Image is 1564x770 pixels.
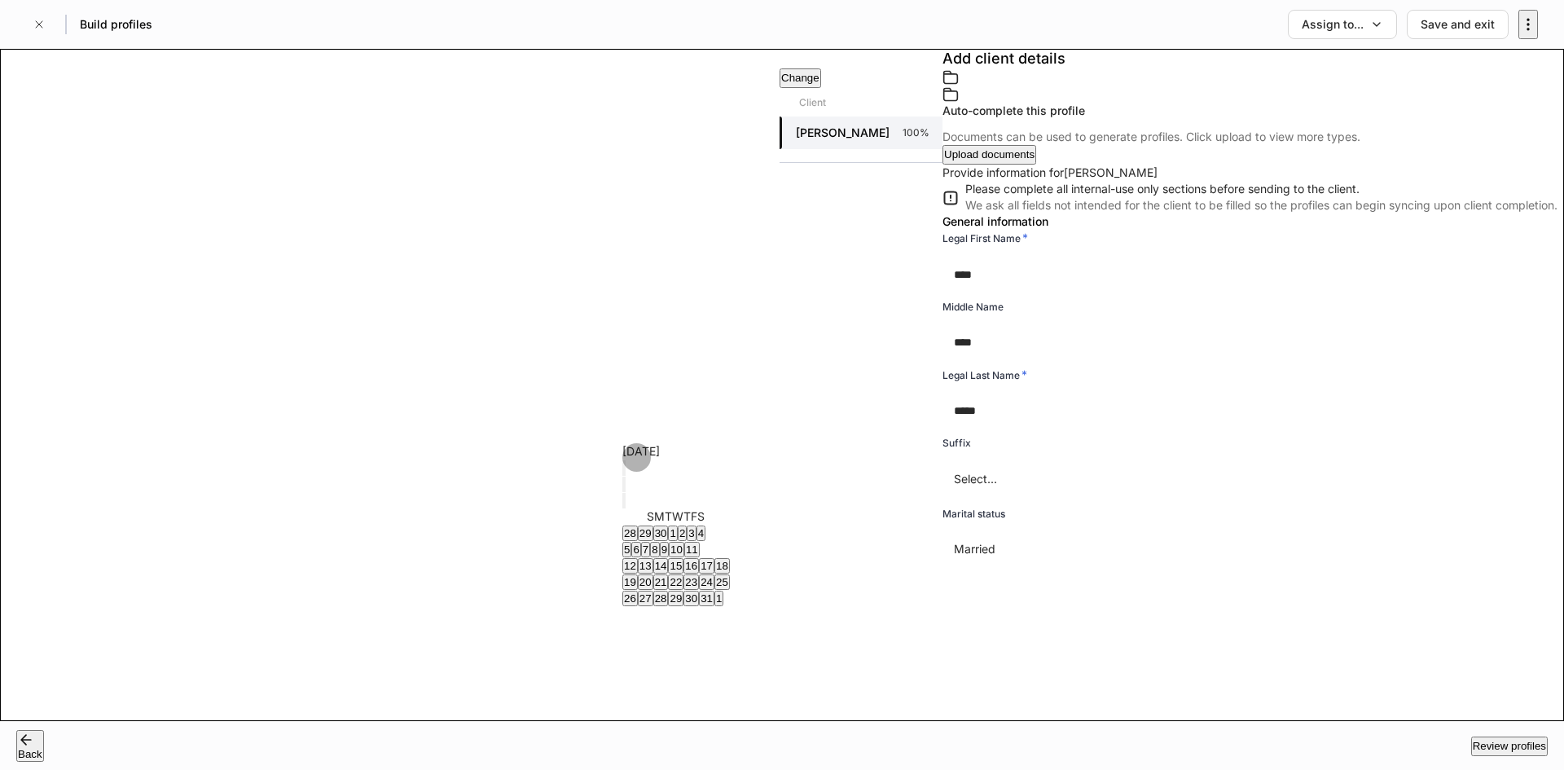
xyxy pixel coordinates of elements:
button: 12 [622,558,638,574]
button: 17 [699,558,714,574]
button: 3 [687,526,696,541]
h6: Legal First Name [942,230,1028,246]
button: 6 [631,542,640,557]
div: Please complete all internal-use only sections before sending to the client. [965,181,1557,197]
h5: [PERSON_NAME] [796,125,890,141]
button: 22 [668,574,683,590]
button: 26 [622,591,638,606]
button: Save and exit [1407,10,1509,39]
button: 19 [622,574,638,590]
button: Review profiles [1471,737,1548,756]
button: 29 [638,526,653,541]
h6: Suffix [942,435,971,451]
button: 5 [622,542,631,557]
button: 23 [683,574,699,590]
button: 24 [699,574,714,590]
button: 28 [653,591,669,606]
h6: Middle Name [942,299,1004,315]
h4: Add client details [942,49,1065,68]
button: 10 [669,542,684,557]
button: 20 [638,574,653,590]
span: Wednesday [672,508,683,525]
div: Provide information for [PERSON_NAME] [942,165,1564,181]
p: We ask all fields not intended for the client to be filled so the profiles can begin syncing upon... [965,197,1557,213]
button: 28 [622,526,638,541]
div: [DATE] [622,443,730,460]
button: Next month [622,493,626,508]
button: 30 [683,591,699,606]
span: Saturday [697,508,705,525]
button: Previous month [622,477,626,492]
button: 15 [668,558,683,574]
span: Monday [654,508,665,525]
button: Assign to... [1288,10,1397,39]
div: Assign to... [1302,16,1364,33]
button: 4 [696,526,705,541]
div: Documents can be used to generate profiles. Click upload to view more types. [942,119,1564,145]
button: Change [780,68,821,88]
div: Review profiles [1473,738,1546,755]
div: Back [18,748,42,760]
button: 8 [650,542,659,557]
div: Change [781,70,819,86]
button: Upload documents [942,145,1036,165]
button: 11 [684,542,700,557]
p: 100% [903,126,929,139]
button: 25 [714,574,730,590]
button: 9 [660,542,669,557]
button: 1 [714,591,723,606]
div: Upload documents [944,147,1035,163]
h5: Build profiles [80,16,152,33]
div: Auto-complete this profile [942,103,1564,119]
button: 31 [699,591,714,606]
div: Client [799,88,826,117]
button: 2 [678,526,687,541]
button: calendar view is open, switch to year view [622,460,626,476]
h6: Legal Last Name [942,367,1027,383]
button: 21 [653,574,669,590]
button: 27 [638,591,653,606]
div: Save and exit [1421,16,1495,33]
button: 29 [668,591,683,606]
span: Friday [691,508,697,525]
h6: Marital status [942,506,1005,521]
button: 16 [683,558,699,574]
span: Thursday [683,508,691,525]
span: Sunday [647,508,654,525]
button: 14 [653,558,669,574]
button: 30 [653,526,669,541]
h5: General information [942,213,1564,230]
a: [PERSON_NAME]100% [780,117,942,149]
button: 7 [641,542,650,557]
button: 1 [668,526,677,541]
button: 18 [714,558,730,574]
button: Back [16,730,44,762]
span: Tuesday [665,508,672,525]
button: 13 [638,558,653,574]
